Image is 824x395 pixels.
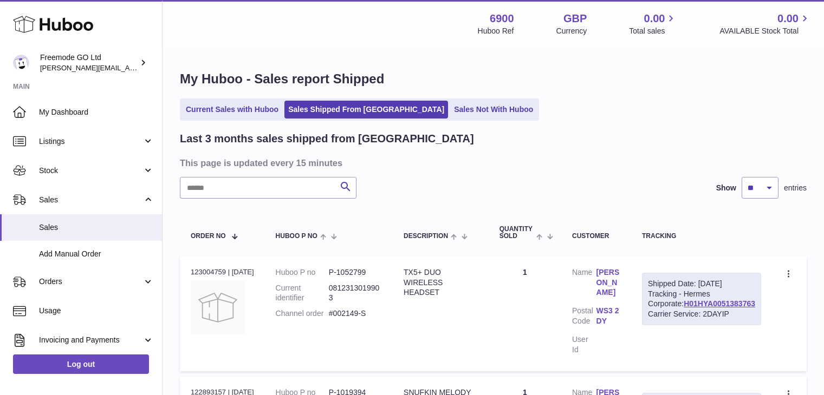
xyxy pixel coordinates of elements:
strong: 6900 [490,11,514,26]
span: Order No [191,233,226,240]
a: 0.00 Total sales [629,11,677,36]
span: entries [784,183,807,193]
span: Invoicing and Payments [39,335,142,345]
div: Carrier Service: 2DAYIP [648,309,755,319]
a: [PERSON_NAME] [596,267,621,298]
div: Shipped Date: [DATE] [648,279,755,289]
a: Log out [13,354,149,374]
a: 0.00 AVAILABLE Stock Total [719,11,811,36]
img: no-photo.jpg [191,280,245,334]
span: Description [404,233,448,240]
label: Show [716,183,736,193]
a: H01HYA0051383763 [684,299,755,308]
div: Customer [572,233,620,240]
dt: Name [572,267,596,301]
span: Sales [39,222,154,233]
span: AVAILABLE Stock Total [719,26,811,36]
span: Listings [39,136,142,147]
img: lenka.smikniarova@gioteck.com [13,55,29,71]
span: Orders [39,276,142,287]
span: Quantity Sold [499,226,534,240]
dt: Channel order [276,308,329,319]
a: WS3 2DY [596,306,621,326]
span: Stock [39,166,142,176]
div: Tracking [642,233,761,240]
span: [PERSON_NAME][EMAIL_ADDRESS][DOMAIN_NAME] [40,63,217,72]
dd: #002149-S [329,308,382,319]
dd: 0812313019903 [329,283,382,304]
strong: GBP [563,11,587,26]
td: 1 [489,256,561,371]
h1: My Huboo - Sales report Shipped [180,70,807,88]
h3: This page is updated every 15 minutes [180,157,804,169]
dt: Current identifier [276,283,329,304]
div: 123004759 | [DATE] [191,267,254,277]
span: 0.00 [777,11,799,26]
div: Tracking - Hermes Corporate: [642,273,761,326]
dt: Postal Code [572,306,596,329]
span: Total sales [629,26,677,36]
a: Sales Shipped From [GEOGRAPHIC_DATA] [284,101,448,119]
a: Sales Not With Huboo [450,101,537,119]
dt: User Id [572,334,596,355]
dd: P-1052799 [329,267,382,278]
div: Currency [556,26,587,36]
span: Add Manual Order [39,249,154,259]
span: Huboo P no [276,233,317,240]
span: 0.00 [644,11,665,26]
span: Usage [39,306,154,316]
h2: Last 3 months sales shipped from [GEOGRAPHIC_DATA] [180,131,474,146]
div: Huboo Ref [478,26,514,36]
a: Current Sales with Huboo [182,101,282,119]
span: Sales [39,195,142,205]
div: TX5+ DUO WIRELESS HEADSET [404,267,478,298]
div: Freemode GO Ltd [40,52,138,73]
span: My Dashboard [39,107,154,117]
dt: Huboo P no [276,267,329,278]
